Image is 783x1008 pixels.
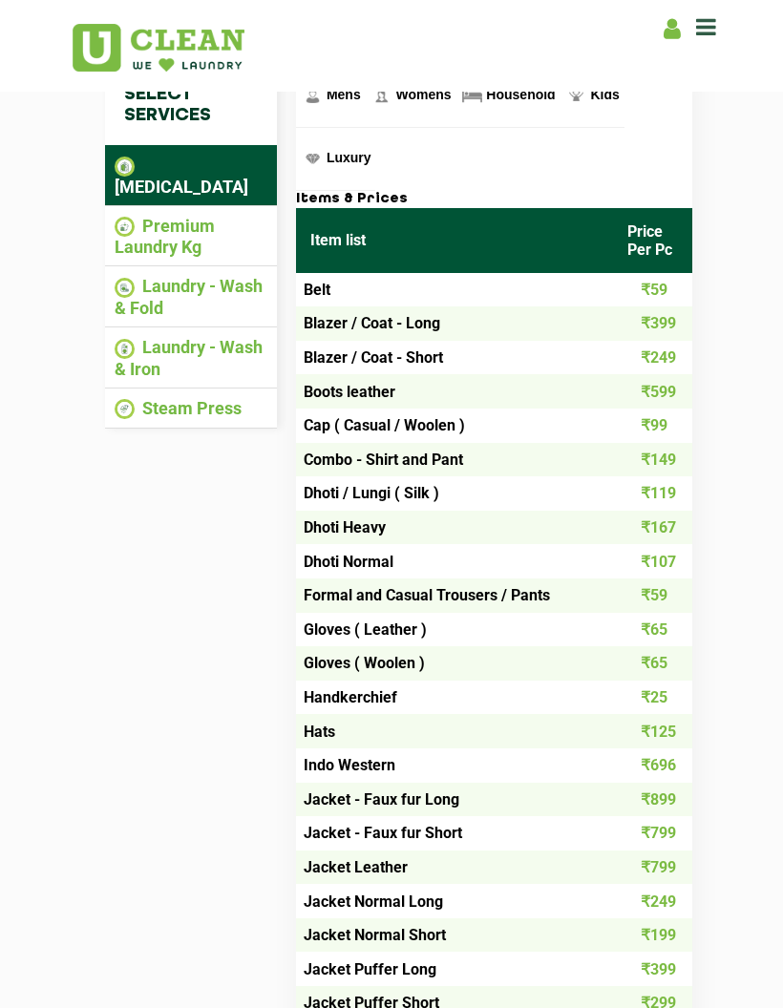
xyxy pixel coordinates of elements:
li: [MEDICAL_DATA] [115,155,267,197]
td: Dhoti Normal [296,544,613,578]
h4: Select Services [105,65,277,145]
td: ₹167 [613,511,692,545]
td: ₹149 [613,443,692,477]
li: Premium Laundry Kg [115,216,267,258]
span: Luxury [327,150,371,165]
td: Gloves ( Leather ) [296,613,613,647]
img: Premium Laundry Kg [115,217,135,237]
img: Steam Press [115,399,135,419]
td: Blazer / Coat - Long [296,306,613,341]
td: Indo Western [296,748,613,783]
td: ₹25 [613,681,692,715]
th: Price Per Pc [613,208,692,273]
td: ₹249 [613,341,692,375]
li: Steam Press [115,398,267,420]
td: ₹799 [613,816,692,850]
td: ₹125 [613,714,692,748]
td: Boots leather [296,374,613,409]
span: Household [486,87,555,102]
img: Kids [564,84,588,108]
th: Item list [296,208,613,273]
img: Laundry - Wash & Fold [115,278,135,298]
td: Jacket Puffer Long [296,952,613,986]
td: Formal and Casual Trousers / Pants [296,578,613,613]
td: ₹199 [613,918,692,953]
td: Blazer / Coat - Short [296,341,613,375]
td: Jacket Normal Long [296,884,613,918]
li: Laundry - Wash & Fold [115,276,267,318]
img: Laundry - Wash & Iron [115,339,135,359]
img: Dry Cleaning [115,157,135,177]
td: ₹59 [613,273,692,307]
td: ₹399 [613,952,692,986]
img: Household [460,84,484,108]
span: Kids [590,87,619,102]
td: ₹65 [613,613,692,647]
img: Luxury [301,147,325,171]
li: Laundry - Wash & Iron [115,337,267,379]
td: ₹399 [613,306,692,341]
td: Belt [296,273,613,307]
td: Dhoti / Lungi ( Silk ) [296,476,613,511]
td: ₹899 [613,783,692,817]
td: ₹107 [613,544,692,578]
img: UClean Laundry and Dry Cleaning [73,24,244,72]
span: Mens [327,87,361,102]
img: Mens [301,84,325,108]
td: ₹599 [613,374,692,409]
img: Womens [370,84,393,108]
td: Dhoti Heavy [296,511,613,545]
td: Jacket Leather [296,850,613,885]
td: Handkerchief [296,681,613,715]
td: Gloves ( Woolen ) [296,646,613,681]
td: ₹799 [613,850,692,885]
td: ₹119 [613,476,692,511]
td: Jacket Normal Short [296,918,613,953]
td: ₹65 [613,646,692,681]
td: Cap ( Casual / Woolen ) [296,409,613,443]
h3: Items & Prices [296,191,692,208]
span: Womens [395,87,451,102]
td: Hats [296,714,613,748]
td: Jacket - Faux fur Long [296,783,613,817]
td: ₹249 [613,884,692,918]
td: Combo - Shirt and Pant [296,443,613,477]
td: ₹59 [613,578,692,613]
td: ₹696 [613,748,692,783]
td: Jacket - Faux fur Short [296,816,613,850]
td: ₹99 [613,409,692,443]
